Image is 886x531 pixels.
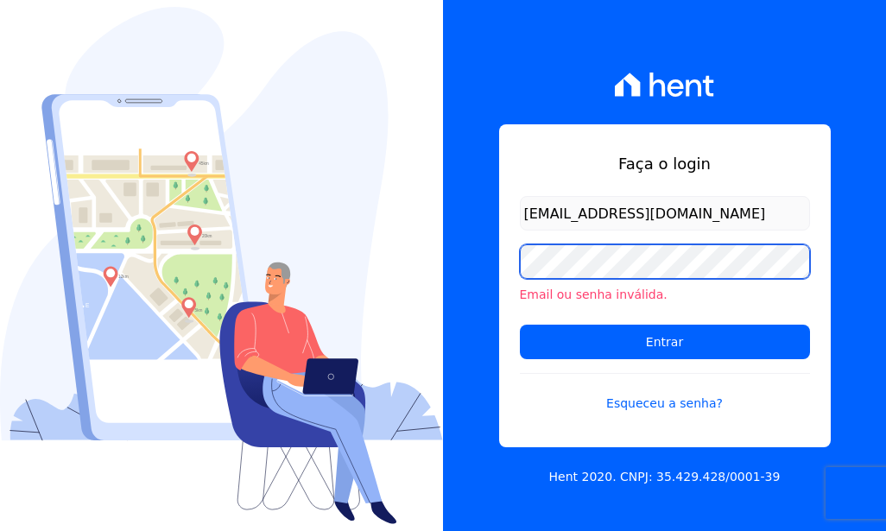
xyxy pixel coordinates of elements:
li: Email ou senha inválida. [520,286,810,304]
input: Entrar [520,325,810,359]
p: Hent 2020. CNPJ: 35.429.428/0001-39 [549,468,781,486]
input: Email [520,196,810,231]
h1: Faça o login [520,152,810,175]
a: Esqueceu a senha? [520,373,810,413]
